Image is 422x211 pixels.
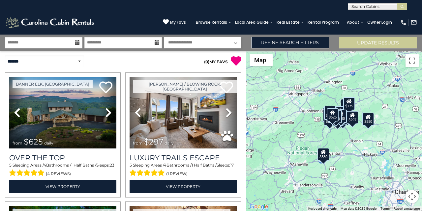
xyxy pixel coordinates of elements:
span: 17 [230,163,234,168]
img: thumbnail_167153549.jpeg [9,77,116,148]
span: Map [254,57,266,64]
div: $550 [362,112,374,125]
span: ( ) [204,59,209,64]
div: $175 [341,98,352,112]
button: Change map style [250,54,273,66]
span: (1 review) [166,170,188,178]
div: $297 [347,111,358,124]
span: 0 [205,59,208,64]
button: Toggle fullscreen view [406,54,419,67]
span: daily [44,141,53,145]
div: $400 [330,110,342,123]
a: Add to favorites [99,81,112,95]
a: [PERSON_NAME] / Blowing Rock, [GEOGRAPHIC_DATA] [133,80,237,93]
span: 1 Half Baths / [71,163,96,168]
span: 5 [130,163,132,168]
div: $175 [343,97,355,110]
a: Banner Elk, [GEOGRAPHIC_DATA] [13,80,93,88]
a: View Property [9,180,116,193]
a: View Property [130,180,237,193]
span: My Favs [170,19,186,25]
div: $625 [327,108,339,121]
a: About [344,18,363,27]
div: $349 [333,106,345,119]
img: thumbnail_168695581.jpeg [130,77,237,148]
span: 4 [44,163,46,168]
a: Local Area Guide [232,18,272,27]
a: (0)MY FAVS [204,59,228,64]
img: Google [248,202,270,211]
span: $297 [144,137,163,146]
span: $625 [24,137,43,146]
span: 23 [110,163,114,168]
span: 5 [9,163,12,168]
a: My Favs [163,19,186,26]
div: $425 [324,107,336,120]
a: Report a map error [394,207,420,210]
a: Over The Top [9,153,116,162]
button: Map camera controls [406,190,419,203]
a: Open this area in Google Maps (opens a new window) [248,202,270,211]
div: $225 [324,112,336,125]
div: Sleeping Areas / Bathrooms / Sleeps: [9,162,116,178]
a: Owner Login [364,18,395,27]
img: White-1-2.png [5,16,96,29]
span: (4 reviews) [46,170,71,178]
img: phone-regular-white.png [400,19,407,26]
div: $125 [324,105,336,119]
img: mail-regular-white.png [410,19,417,26]
span: from [133,141,143,145]
a: Real Estate [273,18,303,27]
span: from [13,141,22,145]
div: $230 [323,109,335,122]
a: Refine Search Filters [251,37,329,48]
div: $480 [335,109,347,122]
div: $580 [317,147,329,161]
span: 1 Half Baths / [192,163,217,168]
button: Update Results [339,37,417,48]
div: $375 [332,113,344,126]
span: 4 [164,163,166,168]
div: Sleeping Areas / Bathrooms / Sleeps: [130,162,237,178]
span: daily [165,141,174,145]
a: Terms [380,207,390,210]
button: Keyboard shortcuts [308,206,337,211]
a: Rental Program [304,18,342,27]
span: Map data ©2025 Google [341,207,377,210]
a: Luxury Trails Escape [130,153,237,162]
a: Browse Rentals [193,18,230,27]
